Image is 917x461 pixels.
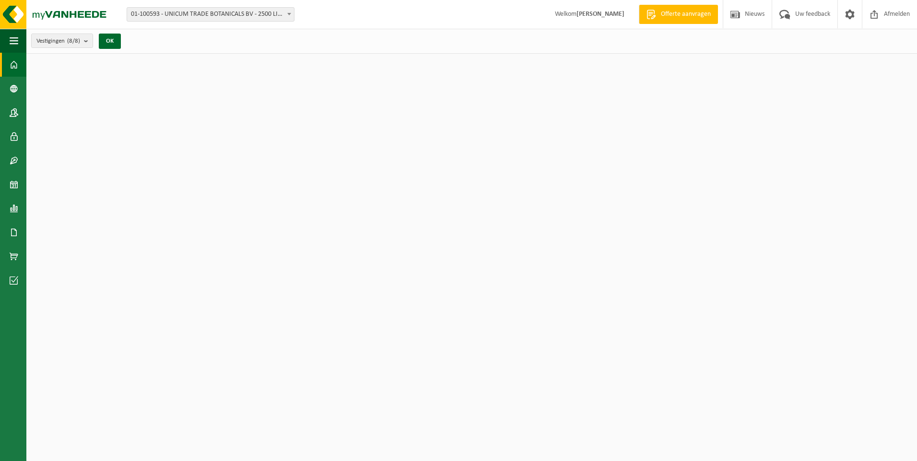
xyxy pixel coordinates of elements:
span: 01-100593 - UNICUM TRADE BOTANICALS BV - 2500 LIER, JOSEPH VAN INSTRAAT 21 [127,8,294,21]
span: Vestigingen [36,34,80,48]
strong: [PERSON_NAME] [576,11,624,18]
button: OK [99,34,121,49]
span: Offerte aanvragen [658,10,713,19]
span: 01-100593 - UNICUM TRADE BOTANICALS BV - 2500 LIER, JOSEPH VAN INSTRAAT 21 [127,7,294,22]
count: (8/8) [67,38,80,44]
button: Vestigingen(8/8) [31,34,93,48]
a: Offerte aanvragen [639,5,718,24]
